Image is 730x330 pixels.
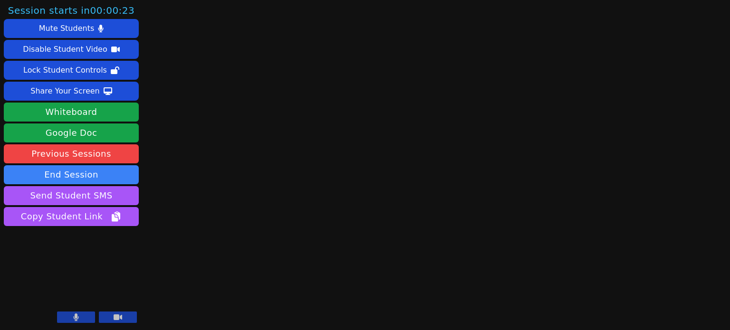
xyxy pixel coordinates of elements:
[4,165,139,184] button: End Session
[4,61,139,80] button: Lock Student Controls
[90,5,134,16] time: 00:00:23
[30,84,100,99] div: Share Your Screen
[21,210,122,223] span: Copy Student Link
[39,21,94,36] div: Mute Students
[4,82,139,101] button: Share Your Screen
[23,42,107,57] div: Disable Student Video
[4,40,139,59] button: Disable Student Video
[4,144,139,163] a: Previous Sessions
[4,207,139,226] button: Copy Student Link
[23,63,107,78] div: Lock Student Controls
[8,4,135,17] span: Session starts in
[4,103,139,122] button: Whiteboard
[4,123,139,142] a: Google Doc
[4,19,139,38] button: Mute Students
[4,186,139,205] button: Send Student SMS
